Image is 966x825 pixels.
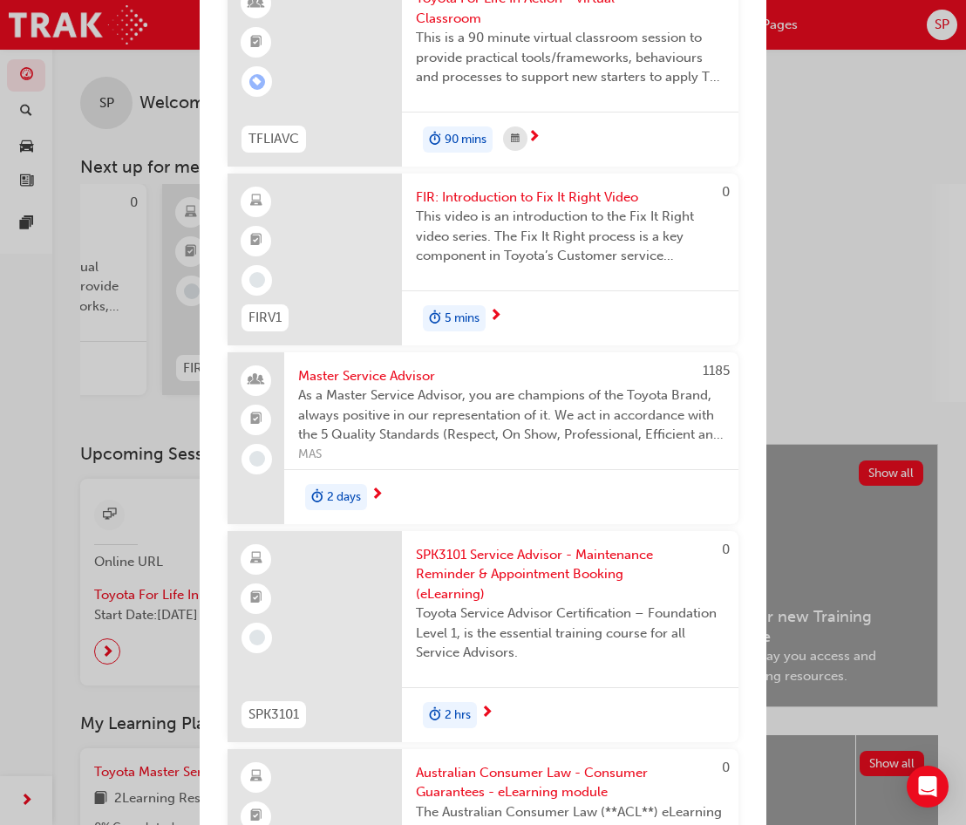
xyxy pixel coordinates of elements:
[511,128,520,150] span: calendar-icon
[311,486,323,508] span: duration-icon
[416,603,724,663] span: Toyota Service Advisor Certification – Foundation Level 1, is the essential training course for a...
[416,187,724,208] span: FIR: Introduction to Fix It Right Video
[416,763,724,802] span: Australian Consumer Law - Consumer Guarantees - eLearning module
[298,366,724,386] span: Master Service Advisor
[228,174,738,345] a: 0FIRV1FIR: Introduction to Fix It Right VideoThis video is an introduction to the Fix It Right vi...
[298,445,724,465] span: MAS
[249,451,265,467] span: learningRecordVerb_NONE-icon
[416,28,724,87] span: This is a 90 minute virtual classroom session to provide practical tools/frameworks, behaviours a...
[250,408,262,431] span: booktick-icon
[250,766,262,788] span: learningResourceType_ELEARNING-icon
[250,548,262,570] span: learningResourceType_ELEARNING-icon
[722,760,730,775] span: 0
[298,385,724,445] span: As a Master Service Advisor, you are champions of the Toyota Brand, always positive in our repres...
[327,487,361,508] span: 2 days
[445,309,480,329] span: 5 mins
[249,74,265,90] span: learningRecordVerb_ENROLL-icon
[429,704,441,726] span: duration-icon
[445,130,486,150] span: 90 mins
[907,766,949,808] div: Open Intercom Messenger
[703,363,730,378] span: 1185
[489,309,502,324] span: next-icon
[429,307,441,330] span: duration-icon
[527,130,541,146] span: next-icon
[249,630,265,645] span: learningRecordVerb_NONE-icon
[416,207,724,266] span: This video is an introduction to the Fix It Right video series. The Fix It Right process is a key...
[722,184,730,200] span: 0
[416,545,724,604] span: SPK3101 Service Advisor - Maintenance Reminder & Appointment Booking (eLearning)
[248,308,282,328] span: FIRV1
[250,369,262,392] span: people-icon
[250,587,262,610] span: booktick-icon
[249,272,265,288] span: learningRecordVerb_NONE-icon
[248,705,299,725] span: SPK3101
[371,487,384,503] span: next-icon
[228,352,738,524] a: 1185Master Service AdvisorAs a Master Service Advisor, you are champions of the Toyota Brand, alw...
[228,531,738,742] a: 0SPK3101SPK3101 Service Advisor - Maintenance Reminder & Appointment Booking (eLearning)Toyota Se...
[722,542,730,557] span: 0
[250,190,262,213] span: learningResourceType_ELEARNING-icon
[248,129,299,149] span: TFLIAVC
[250,31,262,54] span: booktick-icon
[429,128,441,151] span: duration-icon
[250,229,262,252] span: booktick-icon
[480,706,493,721] span: next-icon
[445,706,471,726] span: 2 hrs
